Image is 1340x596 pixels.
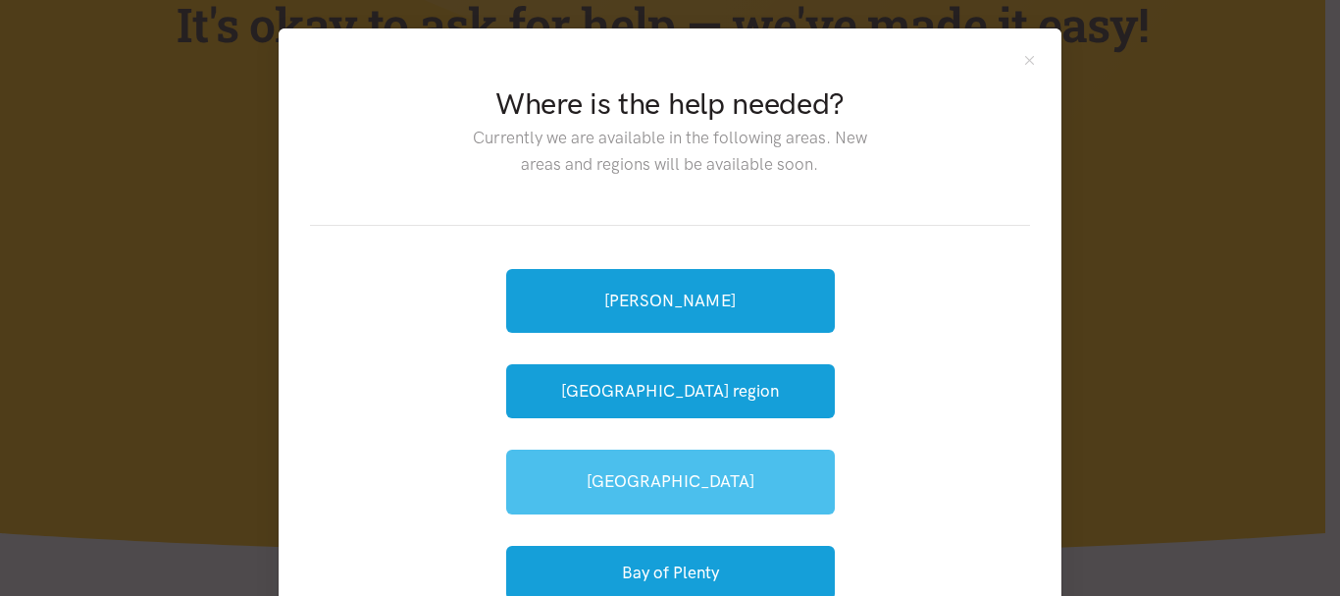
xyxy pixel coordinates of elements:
[506,450,835,514] a: [GEOGRAPHIC_DATA]
[506,269,835,333] a: [PERSON_NAME]
[1021,52,1038,69] button: Close
[506,364,835,418] button: [GEOGRAPHIC_DATA] region
[457,125,882,178] p: Currently we are available in the following areas. New areas and regions will be available soon.
[457,83,882,125] h2: Where is the help needed?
